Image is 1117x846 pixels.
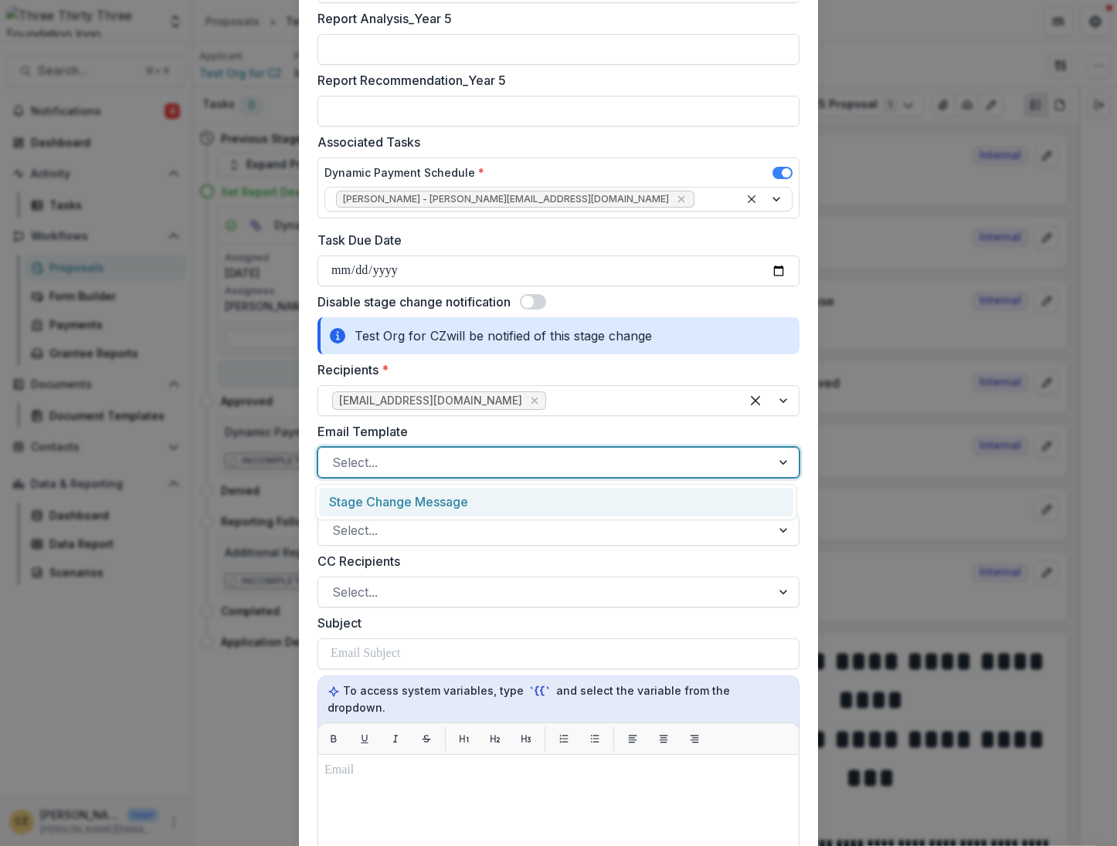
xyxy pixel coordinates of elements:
[620,726,645,751] button: Align left
[317,317,800,354] div: Test Org for CZ will be notified of this stage change
[317,614,790,632] label: Subject
[743,388,768,413] div: Clear selected options
[339,394,522,408] span: [EMAIL_ADDRESS][DOMAIN_NAME]
[514,726,538,751] button: H3
[324,164,484,181] label: Dynamic Payment Schedule
[317,422,790,441] label: Email Template
[352,726,377,751] button: Underline
[527,683,553,699] code: `{{`
[317,133,790,151] label: Associated Tasks
[317,71,790,90] label: Report Recommendation_Year 5
[317,360,790,379] label: Recipients
[674,191,689,207] div: Remove Christine Zachai - christine@threethirtythree.net
[383,726,408,751] button: Italic
[321,726,346,751] button: Bold
[742,190,761,208] div: Clear selected options
[343,194,669,205] span: [PERSON_NAME] - [PERSON_NAME][EMAIL_ADDRESS][DOMAIN_NAME]
[483,726,508,751] button: H2
[682,726,707,751] button: Align right
[317,293,511,311] label: Disable stage change notification
[317,552,790,570] label: CC Recipients
[328,682,789,716] p: To access system variables, type and select the variable from the dropdown.
[552,726,576,751] button: List
[319,488,793,516] div: Stage Change Message
[651,726,676,751] button: Align center
[317,9,790,28] label: Report Analysis_Year 5
[527,393,542,408] div: Remove cazachai@yahoo.com
[582,726,607,751] button: List
[452,726,477,751] button: H1
[414,726,439,751] button: Strikethrough
[317,231,790,249] label: Task Due Date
